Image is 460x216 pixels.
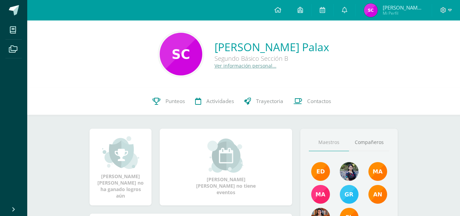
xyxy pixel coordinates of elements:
a: Maestros [309,134,349,151]
img: event_small.png [207,139,244,173]
a: Trayectoria [239,88,288,115]
img: achievement_small.png [102,135,139,170]
div: [PERSON_NAME] [PERSON_NAME] no ha ganado logros aún [96,135,145,199]
a: Compañeros [349,134,389,151]
span: Trayectoria [256,98,283,105]
div: [PERSON_NAME] [PERSON_NAME] no tiene eventos [192,139,260,196]
span: Actividades [206,98,234,105]
a: Contactos [288,88,336,115]
span: Mi Perfil [383,10,424,16]
img: f40e456500941b1b33f0807dd74ea5cf.png [311,162,330,181]
a: Actividades [190,88,239,115]
img: 7766054b1332a6085c7723d22614d631.png [311,185,330,204]
img: 2a6b9df1b4bf48e11a2e0bbb67833b76.png [160,33,202,75]
img: 8e48596eb57994abff7e50c53ea11120.png [364,3,378,17]
a: [PERSON_NAME] Palax [215,40,329,54]
a: Punteos [147,88,190,115]
img: a348d660b2b29c2c864a8732de45c20a.png [368,185,387,204]
img: 9b17679b4520195df407efdfd7b84603.png [340,162,359,181]
img: b7ce7144501556953be3fc0a459761b8.png [340,185,359,204]
span: Punteos [165,98,185,105]
div: Segundo Básico Sección B [215,54,329,62]
span: Contactos [307,98,331,105]
img: 560278503d4ca08c21e9c7cd40ba0529.png [368,162,387,181]
span: [PERSON_NAME] [PERSON_NAME] [383,4,424,11]
a: Ver información personal... [215,62,276,69]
